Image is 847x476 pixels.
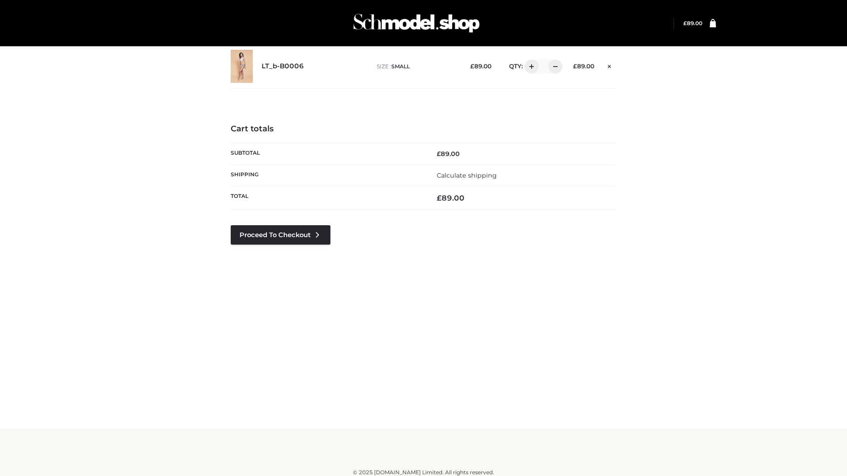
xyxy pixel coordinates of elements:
a: £89.00 [683,20,702,26]
span: SMALL [391,63,410,70]
p: size : [377,63,457,71]
th: Subtotal [231,143,423,164]
a: LT_b-B0006 [262,62,304,71]
a: Calculate shipping [437,171,497,179]
th: Shipping [231,164,423,186]
span: £ [470,63,474,70]
a: Proceed to Checkout [231,225,330,245]
a: Remove this item [603,59,616,71]
th: Total [231,186,423,210]
h4: Cart totals [231,124,616,134]
bdi: 89.00 [437,193,465,202]
img: Schmodel Admin 964 [350,6,483,41]
div: QTY: [500,59,559,74]
span: £ [573,63,577,70]
span: £ [437,150,441,158]
span: £ [437,193,442,202]
span: £ [683,20,687,26]
bdi: 89.00 [470,63,491,70]
bdi: 89.00 [573,63,594,70]
bdi: 89.00 [683,20,702,26]
bdi: 89.00 [437,150,460,158]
